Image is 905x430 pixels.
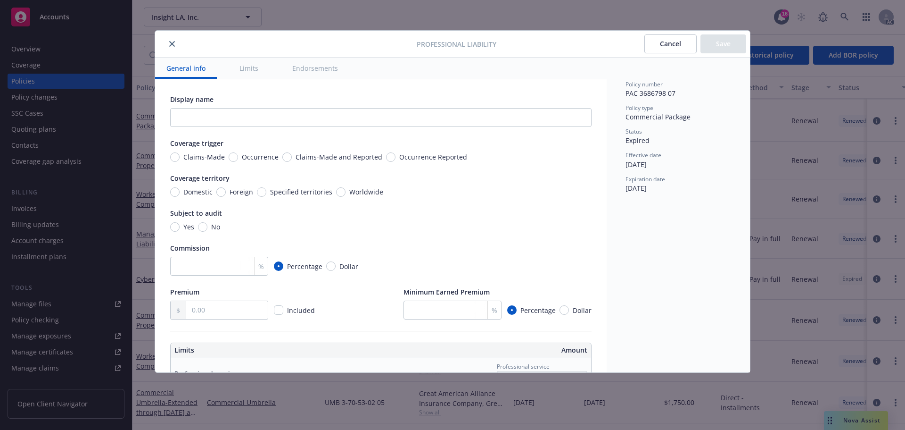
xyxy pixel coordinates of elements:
span: Professional service [497,363,550,371]
input: Specified territories [257,187,266,197]
input: Percentage [274,261,283,271]
button: Cancel [644,34,697,53]
span: Occurrence Reported [399,152,467,162]
span: No [211,222,220,232]
span: Subject to audit [170,209,222,218]
button: Endorsements [281,58,349,79]
span: Dollar [339,261,358,271]
span: Percentage [287,261,322,271]
span: Coverage territory [170,174,230,183]
input: No [198,222,207,232]
span: % [258,261,264,271]
div: Professional service [174,369,237,379]
span: Claims-Made [183,152,225,162]
button: General info [155,58,217,79]
span: Included [287,306,315,315]
span: Commercial Package [625,112,691,121]
span: [DATE] [625,184,647,193]
span: Yes [183,222,194,232]
input: Occurrence Reported [386,152,395,162]
input: Claims-Made [170,152,180,162]
span: PAC 3686798 07 [625,89,675,98]
span: Status [625,127,642,135]
span: Effective date [625,151,661,159]
input: Worldwide [336,187,346,197]
span: Worldwide [349,187,383,197]
input: Percentage [507,305,517,315]
span: Domestic [183,187,213,197]
span: Specified territories [270,187,332,197]
input: Dollar [559,305,569,315]
button: Limits [228,58,270,79]
span: Policy number [625,80,663,88]
span: Coverage trigger [170,139,223,148]
input: Claims-Made and Reported [282,152,292,162]
input: 0.00 [186,301,268,319]
span: Expiration date [625,175,665,183]
span: % [492,305,497,315]
button: close [166,38,178,50]
span: Percentage [520,305,556,315]
span: [DATE] [625,160,647,169]
span: Minimum Earned Premium [403,287,490,296]
span: Display name [170,95,214,104]
input: Foreign [216,187,226,197]
input: Occurrence [229,152,238,162]
span: Commission [170,244,210,253]
input: Yes [170,222,180,232]
span: Dollar [573,305,592,315]
span: Expired [625,136,650,145]
span: Occurrence [242,152,279,162]
span: Claims-Made and Reported [296,152,382,162]
input: Dollar [326,261,336,271]
span: Foreign [230,187,253,197]
span: Professional Liability [417,39,496,49]
th: Limits [171,343,339,357]
span: Policy type [625,104,653,112]
input: Domestic [170,187,180,197]
span: Premium [170,287,199,296]
th: Amount [385,343,591,357]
